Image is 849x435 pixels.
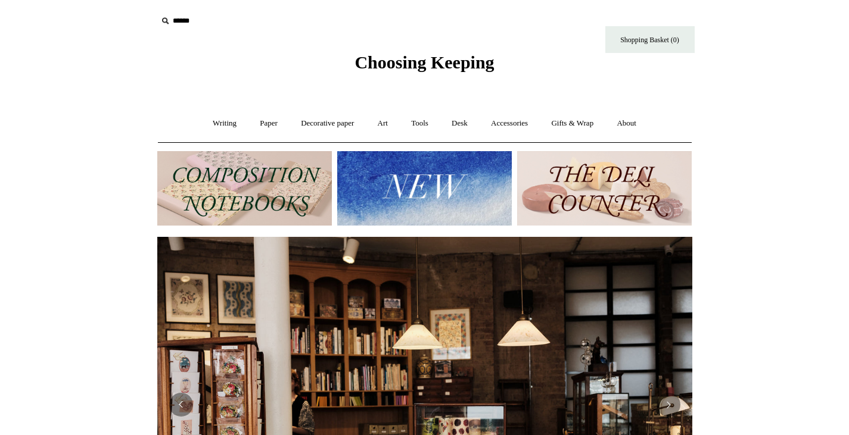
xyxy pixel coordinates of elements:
a: Writing [202,108,247,139]
button: Previous [169,393,193,417]
a: Decorative paper [290,108,365,139]
a: About [606,108,647,139]
a: Paper [249,108,288,139]
img: The Deli Counter [517,151,692,226]
a: Gifts & Wrap [540,108,604,139]
button: Next [657,393,680,417]
img: New.jpg__PID:f73bdf93-380a-4a35-bcfe-7823039498e1 [337,151,512,226]
span: Choosing Keeping [354,52,494,72]
a: Tools [400,108,439,139]
a: Desk [441,108,478,139]
a: Accessories [480,108,539,139]
a: Shopping Basket (0) [605,26,695,53]
a: Art [367,108,399,139]
img: 202302 Composition ledgers.jpg__PID:69722ee6-fa44-49dd-a067-31375e5d54ec [157,151,332,226]
a: Choosing Keeping [354,62,494,70]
